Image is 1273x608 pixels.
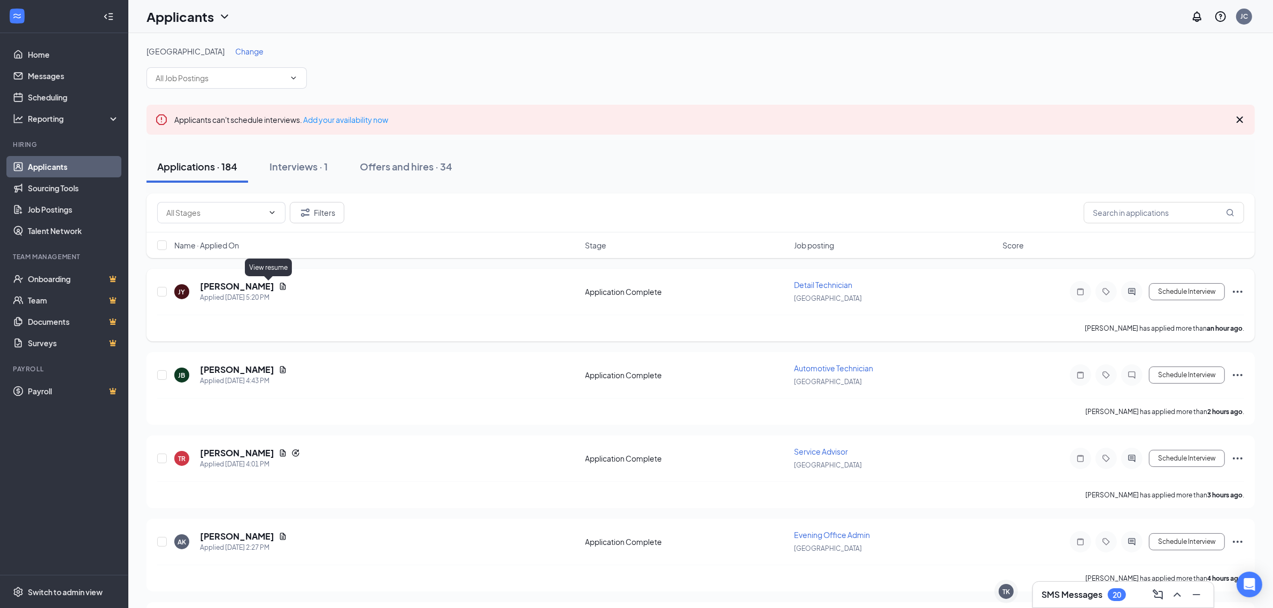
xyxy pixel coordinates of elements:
svg: Collapse [103,11,114,22]
span: Score [1002,240,1024,251]
a: PayrollCrown [28,380,119,402]
h3: SMS Messages [1041,589,1102,601]
button: Filter Filters [290,202,344,223]
svg: Note [1074,537,1087,546]
button: Minimize [1188,586,1205,603]
input: Search in applications [1084,202,1244,223]
a: Add your availability now [303,115,388,124]
svg: Error [155,113,168,126]
p: [PERSON_NAME] has applied more than . [1085,407,1244,416]
svg: Tag [1100,371,1113,379]
div: Offers and hires · 34 [360,160,452,173]
b: 3 hours ago [1207,491,1243,499]
span: [GEOGRAPHIC_DATA] [146,46,225,56]
a: Scheduling [28,87,119,108]
span: Automotive Technician [794,363,873,373]
svg: WorkstreamLogo [12,11,22,21]
svg: ActiveChat [1125,454,1138,463]
button: Schedule Interview [1149,533,1225,550]
span: Name · Applied On [174,240,239,251]
svg: ChevronDown [289,74,298,82]
div: JY [179,287,186,297]
span: Stage [585,240,607,251]
button: Schedule Interview [1149,367,1225,384]
span: [GEOGRAPHIC_DATA] [794,461,862,469]
div: Reporting [28,113,120,124]
svg: ComposeMessage [1152,588,1164,601]
svg: Tag [1100,454,1113,463]
a: Job Postings [28,199,119,220]
div: 20 [1113,590,1121,599]
svg: MagnifyingGlass [1226,208,1235,217]
div: Hiring [13,140,117,149]
svg: Notifications [1191,10,1203,23]
svg: Document [279,365,287,374]
a: OnboardingCrown [28,268,119,290]
b: an hour ago [1207,324,1243,332]
svg: QuestionInfo [1214,10,1227,23]
a: SurveysCrown [28,332,119,354]
div: Application Complete [585,286,788,297]
a: Applicants [28,156,119,177]
svg: Note [1074,454,1087,463]
svg: Filter [299,206,312,219]
svg: Analysis [13,113,24,124]
svg: ChevronUp [1171,588,1184,601]
a: Messages [28,65,119,87]
span: Detail Technician [794,280,852,290]
div: Switch to admin view [28,587,103,597]
div: Interviews · 1 [269,160,328,173]
button: Schedule Interview [1149,283,1225,300]
div: Application Complete [585,370,788,380]
span: Service Advisor [794,447,848,456]
svg: ChevronDown [218,10,231,23]
a: Sourcing Tools [28,177,119,199]
div: JC [1240,12,1248,21]
div: Applied [DATE] 5:20 PM [200,292,287,303]
div: Application Complete [585,453,788,464]
span: [GEOGRAPHIC_DATA] [794,294,862,302]
a: Talent Network [28,220,119,241]
div: Application Complete [585,536,788,547]
span: Evening Office Admin [794,530,870,540]
div: Applied [DATE] 4:01 PM [200,459,300,470]
svg: ChatInactive [1125,371,1138,379]
div: AK [178,537,186,547]
div: TR [178,454,186,463]
svg: Note [1074,371,1087,379]
svg: Tag [1100,287,1113,296]
svg: Ellipses [1231,535,1244,548]
svg: Minimize [1190,588,1203,601]
b: 2 hours ago [1207,408,1243,416]
svg: Cross [1233,113,1246,126]
div: View resume [245,259,292,276]
svg: Document [279,449,287,457]
svg: Document [279,532,287,541]
svg: Settings [13,587,24,597]
svg: Note [1074,287,1087,296]
button: Schedule Interview [1149,450,1225,467]
svg: ActiveChat [1125,537,1138,546]
h5: [PERSON_NAME] [200,447,274,459]
button: ComposeMessage [1149,586,1167,603]
span: Change [235,46,264,56]
div: Applied [DATE] 4:43 PM [200,376,287,386]
svg: Ellipses [1231,452,1244,465]
div: TK [1002,587,1010,596]
div: Open Intercom Messenger [1237,572,1262,597]
span: [GEOGRAPHIC_DATA] [794,378,862,386]
a: Home [28,44,119,65]
p: [PERSON_NAME] has applied more than . [1085,490,1244,500]
svg: Document [279,282,287,291]
div: Applied [DATE] 2:27 PM [200,542,287,553]
svg: Reapply [291,449,300,457]
div: Applications · 184 [157,160,237,173]
div: Payroll [13,364,117,373]
div: JB [179,371,186,380]
svg: Ellipses [1231,285,1244,298]
div: Team Management [13,252,117,261]
h5: [PERSON_NAME] [200,531,274,542]
svg: ActiveChat [1125,287,1138,296]
a: DocumentsCrown [28,311,119,332]
p: [PERSON_NAME] has applied more than . [1085,574,1244,583]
